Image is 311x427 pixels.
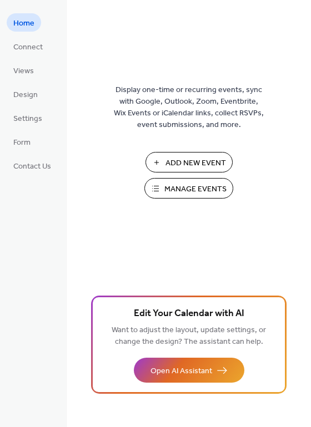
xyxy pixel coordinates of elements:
span: Views [13,65,34,77]
span: Edit Your Calendar with AI [134,306,244,322]
span: Contact Us [13,161,51,172]
a: Connect [7,37,49,55]
button: Manage Events [144,178,233,199]
a: Settings [7,109,49,127]
span: Settings [13,113,42,125]
span: Manage Events [164,184,227,195]
a: Home [7,13,41,32]
button: Add New Event [146,152,233,172]
a: Contact Us [7,156,58,175]
span: Add New Event [165,157,226,169]
a: Form [7,133,37,151]
span: Display one-time or recurring events, sync with Google, Outlook, Zoom, Eventbrite, Wix Events or ... [114,84,264,131]
span: Design [13,89,38,101]
span: Form [13,137,31,149]
span: Open AI Assistant [151,365,212,377]
span: Connect [13,42,43,53]
span: Home [13,18,34,29]
span: Want to adjust the layout, update settings, or change the design? The assistant can help. [112,323,266,349]
button: Open AI Assistant [134,358,244,383]
a: Design [7,85,44,103]
a: Views [7,61,41,79]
